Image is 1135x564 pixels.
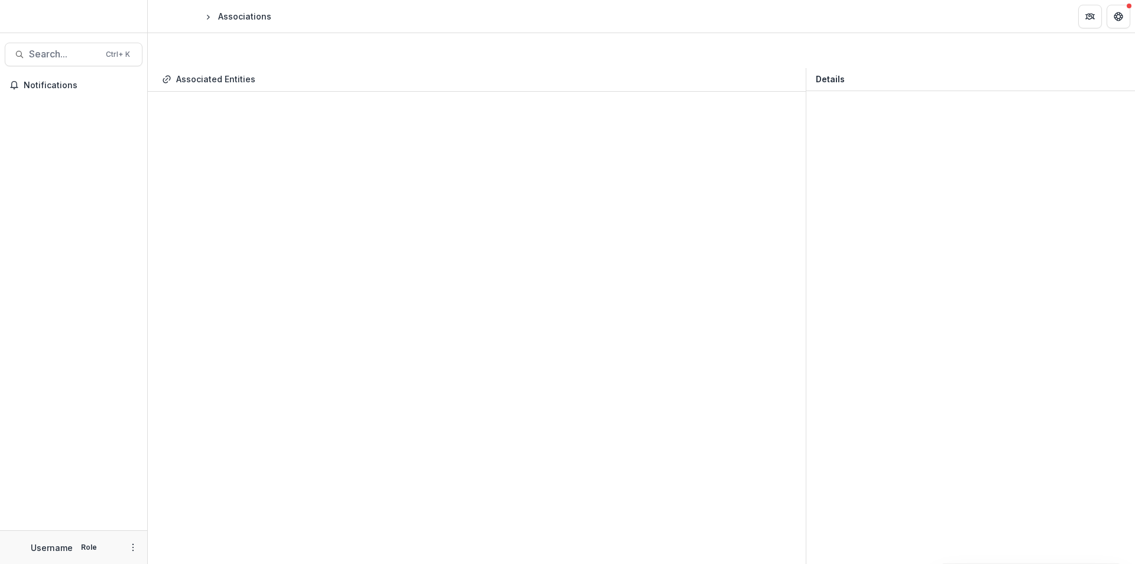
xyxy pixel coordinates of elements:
[5,76,142,95] button: Notifications
[1107,5,1130,28] button: Get Help
[176,73,255,85] div: Associated Entities
[153,8,203,25] a: Loading...
[31,542,73,554] p: Username
[1078,5,1102,28] button: Partners
[24,80,138,91] span: Notifications
[157,68,277,91] a: Associated Entities
[103,48,132,61] div: Ctrl + K
[153,8,276,25] nav: breadcrumb
[126,540,140,555] button: More
[5,43,142,66] button: Search...
[816,73,845,86] p: Details
[29,49,99,60] span: Search...
[77,542,100,553] p: Role
[218,10,271,22] div: Associations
